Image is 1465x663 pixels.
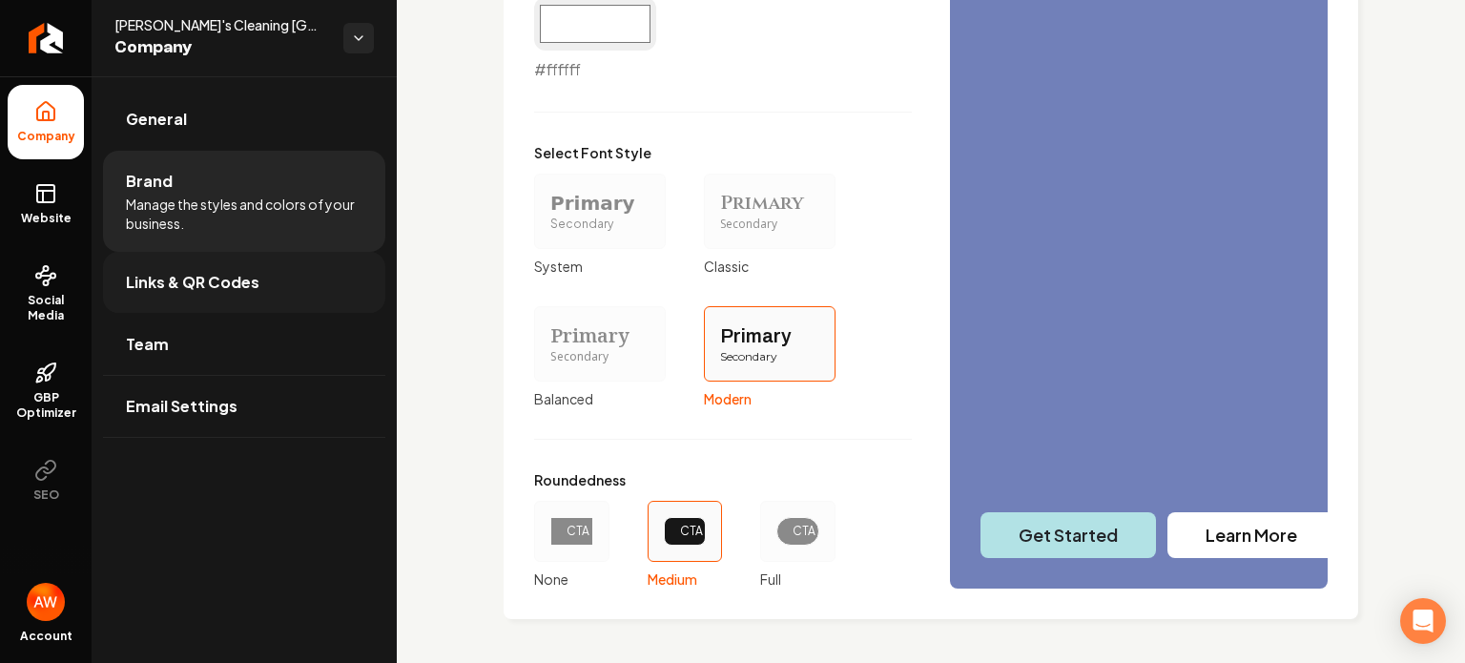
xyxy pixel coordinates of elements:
div: Classic [704,257,836,276]
button: Open user button [27,583,65,621]
div: Secondary [720,217,819,233]
div: Primary [550,322,650,349]
button: SEO [8,444,84,518]
img: Alexa Wiley [27,583,65,621]
a: Email Settings [103,376,385,437]
span: Social Media [8,293,84,323]
div: CTA [793,524,803,539]
span: Company [10,129,83,144]
div: Open Intercom Messenger [1400,598,1446,644]
div: Primary [720,190,819,217]
span: General [126,108,187,131]
div: CTA [680,524,691,539]
div: Secondary [550,349,650,365]
span: Website [13,211,79,226]
label: Roundedness [534,470,836,489]
span: [PERSON_NAME]'s Cleaning [GEOGRAPHIC_DATA] [114,15,328,34]
a: Social Media [8,249,84,339]
div: None [534,570,609,589]
a: Website [8,167,84,241]
span: Company [114,34,328,61]
div: Full [760,570,836,589]
span: Links & QR Codes [126,271,259,294]
div: Modern [704,389,836,408]
span: Team [126,333,169,356]
div: Secondary [550,217,650,233]
span: Email Settings [126,395,237,418]
a: Team [103,314,385,375]
div: System [534,257,666,276]
a: GBP Optimizer [8,346,84,436]
span: Manage the styles and colors of your business. [126,195,362,233]
label: Select Font Style [534,143,836,162]
div: Balanced [534,389,666,408]
span: Brand [126,170,173,193]
img: Rebolt Logo [29,23,64,53]
span: GBP Optimizer [8,390,84,421]
span: SEO [26,487,67,503]
div: Primary [550,190,650,217]
a: General [103,89,385,150]
a: Links & QR Codes [103,252,385,313]
div: Primary [720,322,819,349]
div: Medium [648,570,723,589]
div: CTA [567,524,577,539]
span: Account [20,629,72,644]
div: Secondary [720,349,819,365]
